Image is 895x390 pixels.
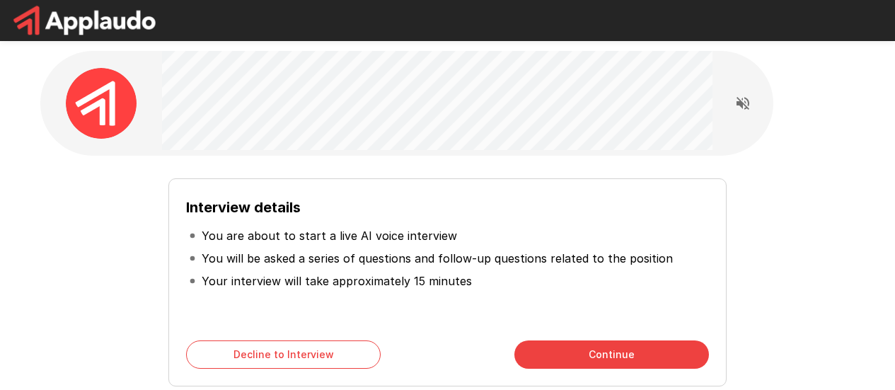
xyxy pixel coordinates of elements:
button: Decline to Interview [186,340,381,369]
button: Read questions aloud [729,89,757,117]
img: applaudo_avatar.png [66,68,137,139]
p: You are about to start a live AI voice interview [202,227,457,244]
p: Your interview will take approximately 15 minutes [202,273,472,289]
button: Continue [514,340,709,369]
p: You will be asked a series of questions and follow-up questions related to the position [202,250,673,267]
b: Interview details [186,199,301,216]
